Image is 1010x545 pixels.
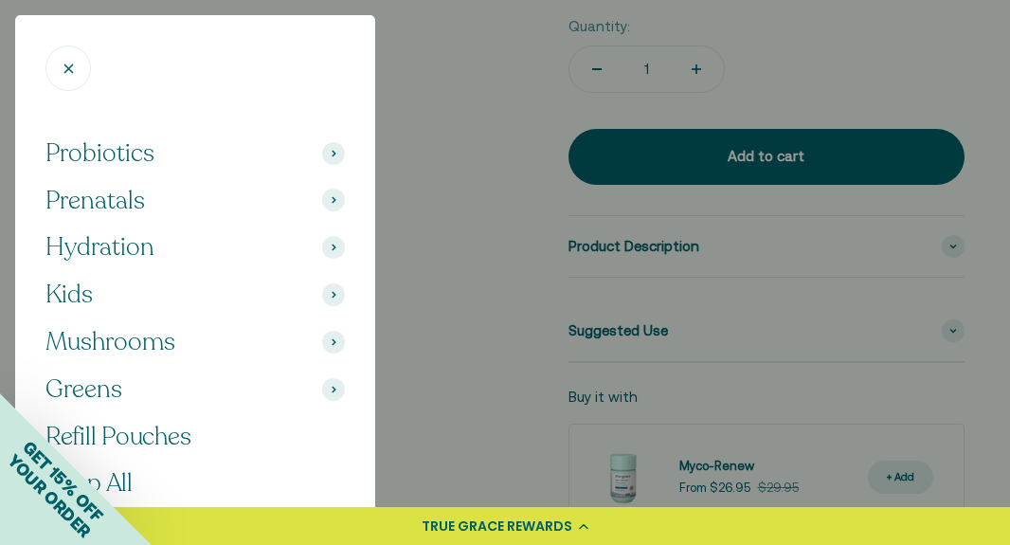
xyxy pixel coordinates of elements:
[45,326,345,358] button: Mushrooms
[45,90,345,122] button: Omegas
[45,279,345,311] button: Kids
[45,231,345,263] button: Hydration
[45,326,175,358] span: Mushrooms
[45,279,93,311] span: Kids
[45,231,154,263] span: Hydration
[45,137,154,170] span: Probiotics
[45,137,345,170] button: Probiotics
[19,437,107,525] span: GET 15% OFF
[45,185,145,217] span: Prenatals
[45,45,91,91] button: Close
[45,373,122,406] span: Greens
[45,421,345,453] a: Refill Pouches
[45,90,135,122] span: Omegas
[45,373,345,406] button: Greens
[45,185,345,217] button: Prenatals
[422,517,572,536] div: TRUE GRACE REWARDS
[45,467,345,500] a: Shop All
[4,450,95,541] span: YOUR ORDER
